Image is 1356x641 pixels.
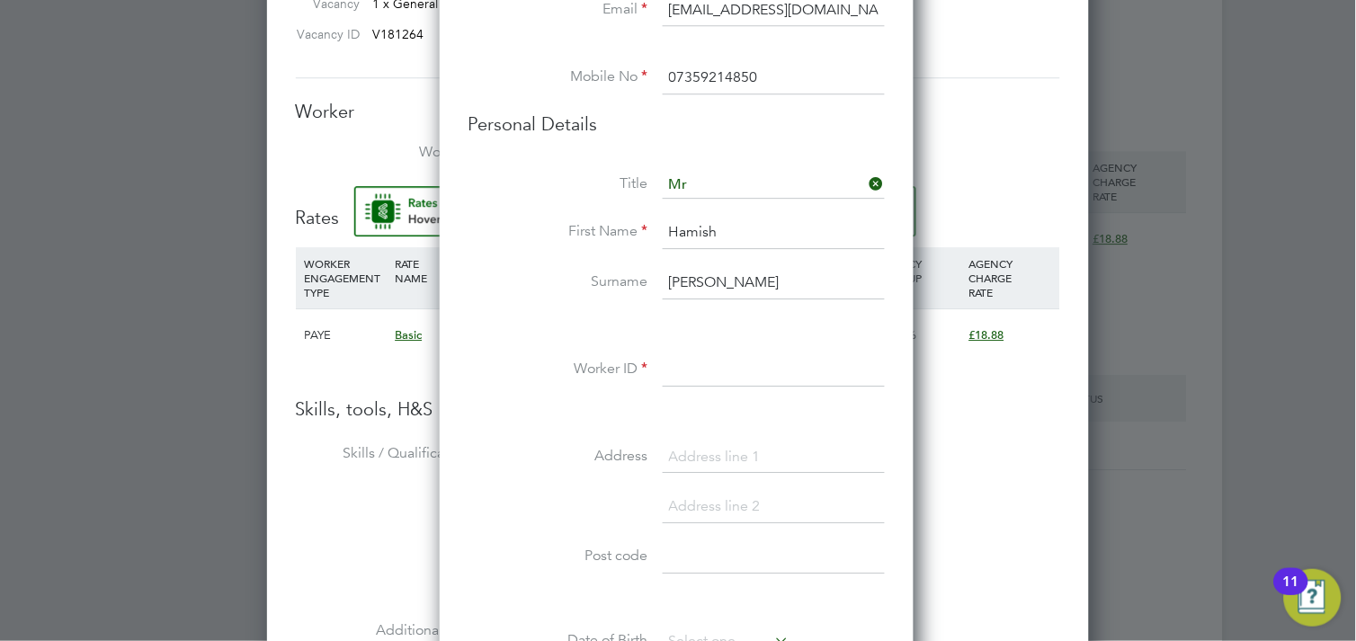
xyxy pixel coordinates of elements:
h3: Rates [296,186,1060,229]
input: Select one [663,172,885,199]
div: 11 [1283,582,1299,605]
span: Basic [395,327,422,343]
label: Post code [468,547,648,565]
h3: Personal Details [468,112,885,136]
label: Title [468,174,648,193]
label: Vacancy ID [289,26,361,42]
div: AGENCY MARKUP [874,247,965,294]
div: RATE NAME [390,247,511,294]
label: Tools [296,532,476,551]
div: AGENCY CHARGE RATE [965,247,1056,308]
div: PAYE [300,309,391,361]
label: Worker [296,143,476,162]
h3: Worker [296,100,1060,123]
input: Address line 1 [663,441,885,474]
button: Rate Assistant [354,186,916,236]
input: Address line 2 [663,491,885,523]
div: WORKER ENGAGEMENT TYPE [300,247,391,308]
label: First Name [468,222,648,241]
label: Worker ID [468,360,648,378]
label: Address [468,447,648,466]
h3: Skills, tools, H&S [296,397,1060,421]
label: Additional H&S [296,621,476,640]
span: V181264 [373,26,424,42]
label: Surname [468,272,648,291]
label: Mobile No [468,67,648,86]
label: Skills / Qualifications [296,444,476,463]
span: £18.88 [969,327,1004,343]
button: Open Resource Center, 11 new notifications [1284,569,1342,627]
